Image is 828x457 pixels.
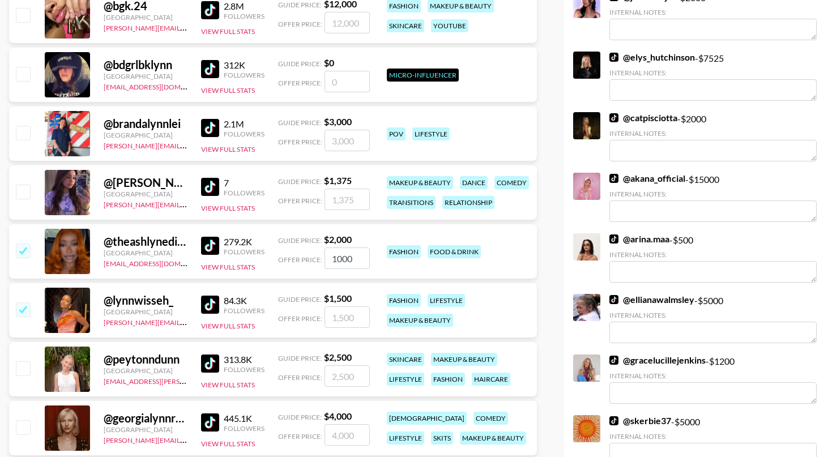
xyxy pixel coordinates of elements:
[278,413,322,421] span: Guide Price:
[278,373,322,382] span: Offer Price:
[104,139,271,150] a: [PERSON_NAME][EMAIL_ADDRESS][DOMAIN_NAME]
[324,116,352,127] strong: $ 3,000
[324,411,352,421] strong: $ 4,000
[442,196,494,209] div: relationship
[278,118,322,127] span: Guide Price:
[387,432,424,445] div: lifestyle
[325,424,370,446] input: 4,000
[104,352,187,366] div: @ peytonndunn
[278,255,322,264] span: Offer Price:
[609,69,817,77] div: Internal Notes:
[609,234,618,244] img: TikTok
[609,311,817,319] div: Internal Notes:
[609,356,618,365] img: TikTok
[278,1,322,9] span: Guide Price:
[278,59,322,68] span: Guide Price:
[609,415,671,426] a: @skerbie37
[278,197,322,205] span: Offer Price:
[201,296,219,314] img: TikTok
[224,59,264,71] div: 312K
[278,314,322,323] span: Offer Price:
[104,257,217,268] a: [EMAIL_ADDRESS][DOMAIN_NAME]
[104,80,217,91] a: [EMAIL_ADDRESS][DOMAIN_NAME]
[609,8,817,16] div: Internal Notes:
[104,117,187,131] div: @ brandalynnlei
[278,177,322,186] span: Guide Price:
[104,425,187,434] div: [GEOGRAPHIC_DATA]
[325,130,370,151] input: 3,000
[431,373,465,386] div: fashion
[387,245,421,258] div: fashion
[224,130,264,138] div: Followers
[278,138,322,146] span: Offer Price:
[609,52,695,63] a: @elys_hutchinson
[431,432,453,445] div: skits
[325,365,370,387] input: 2,500
[104,13,187,22] div: [GEOGRAPHIC_DATA]
[609,432,817,441] div: Internal Notes:
[324,293,352,304] strong: $ 1,500
[104,307,187,316] div: [GEOGRAPHIC_DATA]
[387,69,459,82] div: Micro-Influencer
[609,173,817,222] div: - $ 15000
[224,12,264,20] div: Followers
[201,263,255,271] button: View Full Stats
[201,178,219,196] img: TikTok
[609,355,817,404] div: - $ 1200
[428,294,465,307] div: lifestyle
[278,236,322,245] span: Guide Price:
[325,189,370,210] input: 1,375
[609,295,618,304] img: TikTok
[387,373,424,386] div: lifestyle
[278,432,322,441] span: Offer Price:
[325,306,370,328] input: 1,500
[494,176,529,189] div: comedy
[224,236,264,247] div: 279.2K
[460,432,526,445] div: makeup & beauty
[387,176,453,189] div: makeup & beauty
[104,22,271,32] a: [PERSON_NAME][EMAIL_ADDRESS][DOMAIN_NAME]
[104,131,187,139] div: [GEOGRAPHIC_DATA]
[609,129,817,138] div: Internal Notes:
[104,234,187,249] div: @ theashlynedith
[387,196,436,209] div: transitions
[224,306,264,315] div: Followers
[324,57,334,68] strong: $ 0
[104,190,187,198] div: [GEOGRAPHIC_DATA]
[278,354,322,362] span: Guide Price:
[609,355,706,366] a: @gracelucillejenkins
[609,113,618,122] img: TikTok
[224,247,264,256] div: Followers
[325,247,370,269] input: 2,000
[431,353,497,366] div: makeup & beauty
[224,1,264,12] div: 2.8M
[609,112,677,123] a: @catpisciotta
[324,234,352,245] strong: $ 2,000
[224,354,264,365] div: 313.8K
[609,250,817,259] div: Internal Notes:
[104,58,187,72] div: @ bdgrlbklynn
[224,189,264,197] div: Followers
[224,295,264,306] div: 84.3K
[278,79,322,87] span: Offer Price:
[609,294,694,305] a: @ellianawalmsley
[104,411,187,425] div: @ georgialynnrose
[278,295,322,304] span: Guide Price:
[201,27,255,36] button: View Full Stats
[609,190,817,198] div: Internal Notes:
[104,434,271,445] a: [PERSON_NAME][EMAIL_ADDRESS][DOMAIN_NAME]
[224,424,264,433] div: Followers
[324,175,352,186] strong: $ 1,375
[387,353,424,366] div: skincare
[609,233,669,245] a: @arina.maa
[609,173,685,184] a: @akana_official
[325,71,370,92] input: 0
[201,381,255,389] button: View Full Stats
[431,19,468,32] div: youtube
[609,371,817,380] div: Internal Notes:
[104,316,325,327] a: [PERSON_NAME][EMAIL_ADDRESS][PERSON_NAME][DOMAIN_NAME]
[224,365,264,374] div: Followers
[325,12,370,33] input: 12,000
[224,71,264,79] div: Followers
[387,127,406,140] div: pov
